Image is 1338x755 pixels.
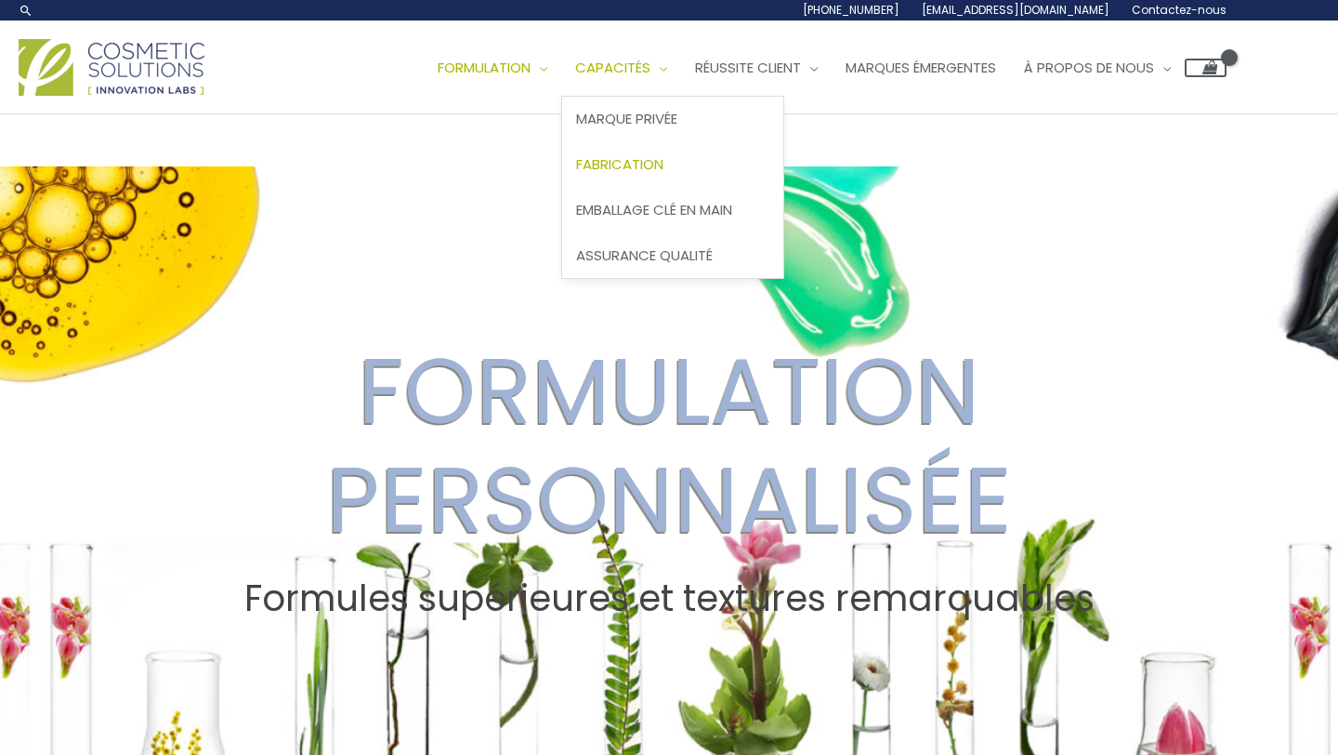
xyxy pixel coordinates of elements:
[326,327,1012,564] font: FORMULATION PERSONNALISÉE
[19,3,33,18] a: Lien vers l'icône de recherche
[846,58,996,77] font: Marques émergentes
[438,58,531,77] font: Formulation
[832,40,1010,96] a: Marques émergentes
[575,58,650,77] font: Capacités
[1185,59,1226,77] a: Voir le panier, vide
[1024,58,1154,77] font: À propos de nous
[803,2,899,18] font: [PHONE_NUMBER]
[562,232,783,278] a: Assurance qualité
[424,40,561,96] a: Formulation
[561,40,681,96] a: Capacités
[1132,2,1226,18] font: Contactez-nous
[562,142,783,188] a: Fabrication
[1010,40,1185,96] a: À propos de nous
[562,97,783,142] a: Marque privée
[576,200,732,219] font: Emballage clé en main
[562,187,783,232] a: Emballage clé en main
[244,574,1095,623] font: Formules supérieures et textures remarquables
[922,2,1109,18] font: [EMAIL_ADDRESS][DOMAIN_NAME]
[410,40,1226,96] nav: Navigation du site
[695,58,801,77] font: Réussite client
[576,245,713,265] font: Assurance qualité
[681,40,832,96] a: Réussite client
[576,154,663,174] font: Fabrication
[19,39,204,96] img: Logo de Cosmetic Solutions
[576,109,677,128] font: Marque privée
